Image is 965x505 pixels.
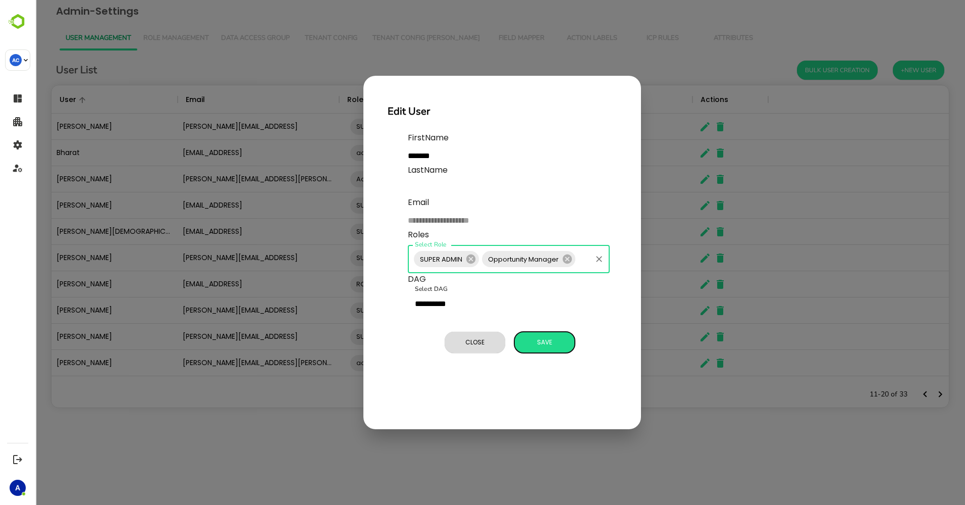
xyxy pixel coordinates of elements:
img: BambooboxLogoMark.f1c84d78b4c51b1a7b5f700c9845e183.svg [5,12,31,31]
label: LastName [372,164,524,176]
h2: Edit User [352,104,581,120]
button: Save [479,332,540,353]
button: Clear [557,252,571,266]
span: Close [414,336,465,349]
div: Opportunity Manager [447,251,540,267]
button: Close [409,332,470,353]
button: Logout [11,452,24,466]
label: Select DAG [380,285,412,293]
label: DAG [372,273,391,285]
label: Email [372,196,524,209]
span: SUPER ADMIN [379,254,433,265]
label: Select Role [380,240,411,249]
label: Roles [372,229,394,241]
div: AC [10,54,22,66]
label: FirstName [372,132,524,144]
span: Opportunity Manager [447,254,529,265]
div: SUPER ADMIN [379,251,444,267]
span: Save [484,336,534,349]
div: A [10,480,26,496]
